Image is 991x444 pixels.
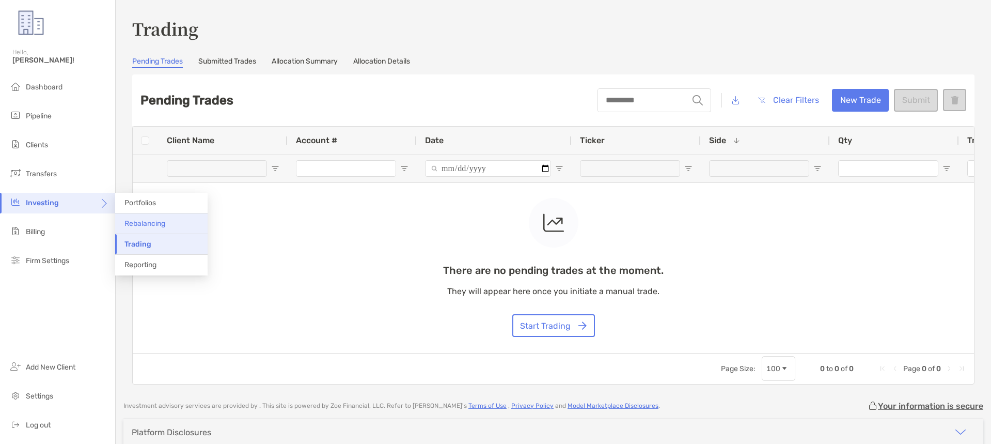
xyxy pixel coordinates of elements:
[9,360,22,373] img: add_new_client icon
[26,421,51,430] span: Log out
[12,4,50,41] img: Zoe Logo
[9,109,22,121] img: pipeline icon
[468,402,507,409] a: Terms of Use
[353,57,410,68] a: Allocation Details
[26,112,52,120] span: Pipeline
[26,198,59,207] span: Investing
[762,356,795,381] div: Page Size
[26,83,62,91] span: Dashboard
[123,402,660,410] p: Investment advisory services are provided by . This site is powered by Zoe Financial, LLC. Refer ...
[826,364,833,373] span: to
[512,314,595,337] button: Start Trading
[124,219,165,228] span: Rebalancing
[878,364,887,373] div: First Page
[26,392,53,401] span: Settings
[26,227,45,236] span: Billing
[272,57,338,68] a: Allocation Summary
[132,57,183,68] a: Pending Trades
[9,389,22,402] img: settings icon
[443,264,664,277] p: There are no pending trades at the moment.
[140,93,233,108] h2: Pending Trades
[12,56,109,65] span: [PERSON_NAME]!
[132,17,974,40] h3: Trading
[511,402,554,409] a: Privacy Policy
[543,210,564,235] img: empty state icon
[9,196,22,208] img: investing icon
[9,225,22,237] img: billing icon
[954,426,967,438] img: icon arrow
[124,261,156,269] span: Reporting
[578,321,587,330] img: button icon
[9,80,22,93] img: dashboard icon
[832,89,889,112] button: New Trade
[835,364,839,373] span: 0
[758,97,765,103] img: button icon
[849,364,854,373] span: 0
[928,364,935,373] span: of
[750,89,827,112] button: Clear Filters
[443,285,664,298] p: They will appear here once you initiate a manual trade.
[9,138,22,150] img: clients icon
[903,364,920,373] span: Page
[568,402,658,409] a: Model Marketplace Disclosures
[945,364,953,373] div: Next Page
[124,240,151,249] span: Trading
[936,364,941,373] span: 0
[820,364,825,373] span: 0
[957,364,966,373] div: Last Page
[9,167,22,179] img: transfers icon
[26,170,57,178] span: Transfers
[693,95,703,105] img: input icon
[26,363,75,372] span: Add New Client
[891,364,899,373] div: Previous Page
[922,364,926,373] span: 0
[9,418,22,431] img: logout icon
[9,254,22,266] img: firm-settings icon
[721,364,756,373] div: Page Size:
[26,256,69,265] span: Firm Settings
[26,141,48,149] span: Clients
[124,198,156,207] span: Portfolios
[878,401,983,411] p: Your information is secure
[766,364,780,373] div: 100
[198,57,256,68] a: Submitted Trades
[841,364,847,373] span: of
[132,427,211,437] div: Platform Disclosures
